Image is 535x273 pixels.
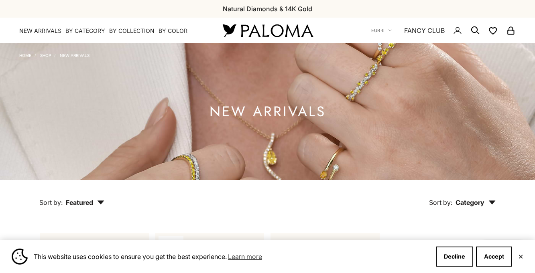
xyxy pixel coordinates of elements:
[12,249,28,265] img: Cookie banner
[66,198,104,206] span: Featured
[65,27,105,35] summary: By Category
[429,198,452,206] span: Sort by:
[19,53,31,58] a: Home
[518,254,523,259] button: Close
[371,27,392,34] button: EUR €
[436,247,473,267] button: Decline
[223,4,312,14] p: Natural Diamonds & 14K Gold
[19,27,61,35] a: NEW ARRIVALS
[411,180,514,214] button: Sort by: Category
[404,25,445,36] a: FANCY CLUB
[19,27,203,35] nav: Primary navigation
[40,53,51,58] a: Shop
[39,198,63,206] span: Sort by:
[210,107,326,117] h1: NEW ARRIVALS
[34,251,429,263] span: This website uses cookies to ensure you get the best experience.
[371,18,516,43] nav: Secondary navigation
[19,51,90,58] nav: Breadcrumb
[371,27,384,34] span: EUR €
[21,180,123,214] button: Sort by: Featured
[60,53,90,58] a: NEW ARRIVALS
[227,251,263,263] a: Learn more
[159,236,183,247] span: NEW
[109,27,155,35] summary: By Collection
[476,247,512,267] button: Accept
[159,27,187,35] summary: By Color
[456,198,496,206] span: Category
